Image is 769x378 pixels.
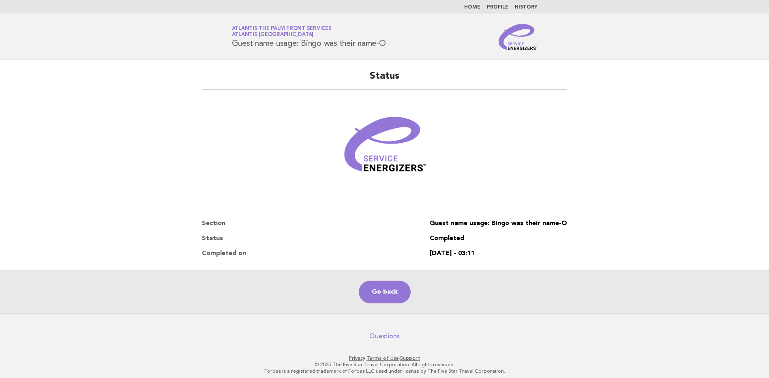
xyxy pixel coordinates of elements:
[487,5,508,10] a: Profile
[499,24,538,50] img: Service Energizers
[202,70,567,90] h2: Status
[359,281,411,303] a: Go back
[232,32,314,38] span: Atlantis [GEOGRAPHIC_DATA]
[464,5,480,10] a: Home
[202,246,430,261] dt: Completed on
[202,216,430,231] dt: Section
[369,332,400,340] a: Questions
[430,246,567,261] dd: [DATE] - 03:11
[232,26,332,37] a: Atlantis The Palm Front ServicesAtlantis [GEOGRAPHIC_DATA]
[336,99,433,197] img: Verified
[430,231,567,246] dd: Completed
[430,216,567,231] dd: Guest name usage: Bingo was their name-O
[137,368,633,374] p: Forbes is a registered trademark of Forbes LLC used under license by The Five Star Travel Corpora...
[515,5,538,10] a: History
[400,355,420,361] a: Support
[232,26,386,47] h1: Guest name usage: Bingo was their name-O
[366,355,399,361] a: Terms of Use
[349,355,365,361] a: Privacy
[137,355,633,361] p: · ·
[137,361,633,368] p: © 2025 The Five Star Travel Corporation. All rights reserved.
[202,231,430,246] dt: Status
